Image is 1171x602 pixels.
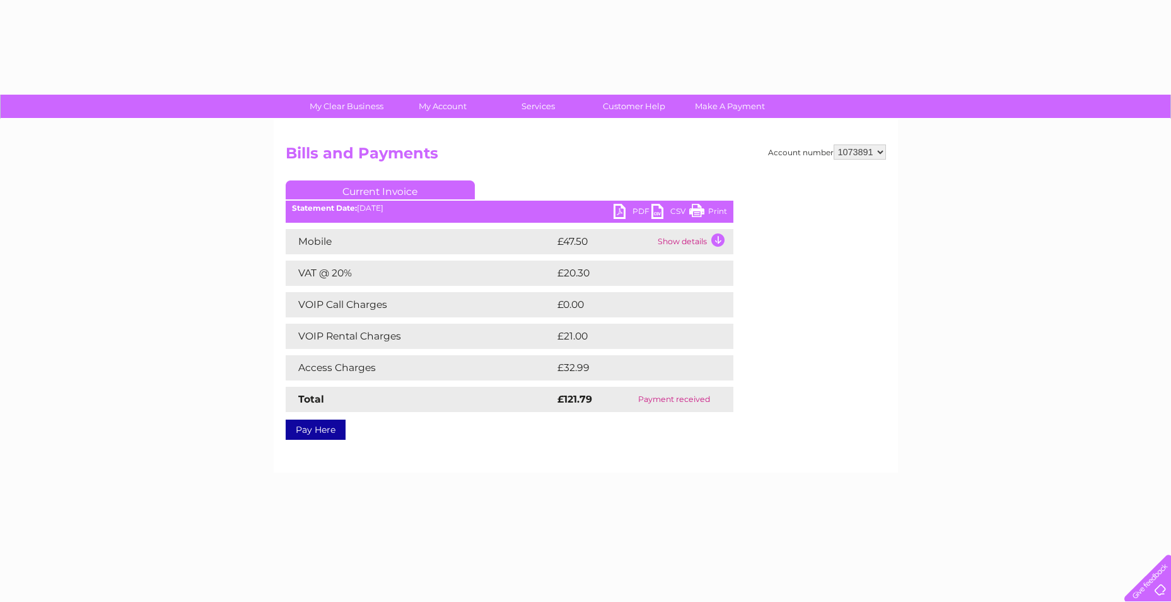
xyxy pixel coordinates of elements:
[286,355,554,381] td: Access Charges
[768,145,886,160] div: Account number
[294,95,399,118] a: My Clear Business
[286,229,554,254] td: Mobile
[554,292,704,317] td: £0.00
[286,180,475,199] a: Current Invoice
[286,204,733,213] div: [DATE]
[286,145,886,168] h2: Bills and Payments
[655,229,733,254] td: Show details
[678,95,782,118] a: Make A Payment
[689,204,727,222] a: Print
[557,393,592,405] strong: £121.79
[614,204,651,222] a: PDF
[615,387,733,412] td: Payment received
[390,95,494,118] a: My Account
[298,393,324,405] strong: Total
[286,292,554,317] td: VOIP Call Charges
[554,229,655,254] td: £47.50
[286,324,554,349] td: VOIP Rental Charges
[292,203,357,213] b: Statement Date:
[286,261,554,286] td: VAT @ 20%
[651,204,689,222] a: CSV
[486,95,590,118] a: Services
[554,355,708,381] td: £32.99
[554,261,708,286] td: £20.30
[582,95,686,118] a: Customer Help
[554,324,707,349] td: £21.00
[286,420,346,440] a: Pay Here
